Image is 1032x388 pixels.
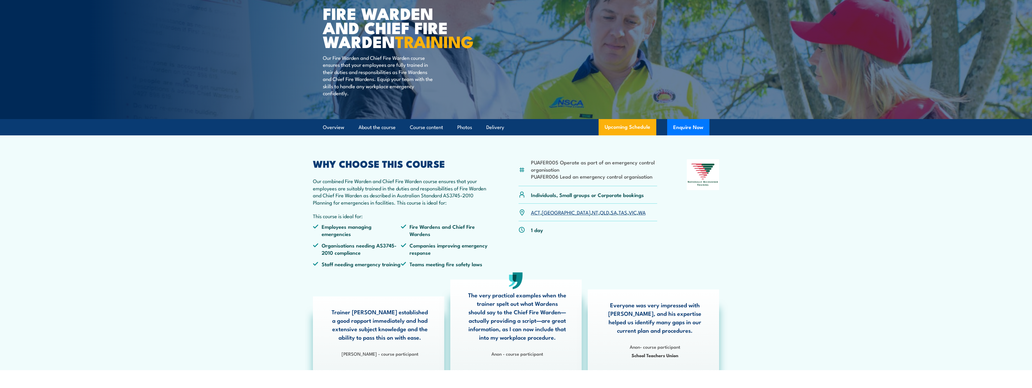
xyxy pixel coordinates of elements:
[342,350,418,357] strong: [PERSON_NAME] - course participant
[323,119,344,135] a: Overview
[599,119,656,135] a: Upcoming Schedule
[606,352,704,359] span: School Teachers Union
[401,242,489,256] li: Companies improving emergency response
[629,209,637,216] a: VIC
[457,119,472,135] a: Photos
[491,350,543,357] strong: Anon - course participant
[531,191,644,198] p: Individuals, Small groups or Corporate bookings
[331,308,429,341] p: Trainer [PERSON_NAME] established a good rapport immediately and had extensive subject knowledge ...
[410,119,443,135] a: Course content
[313,159,489,168] h2: WHY CHOOSE THIS COURSE
[313,212,489,219] p: This course is ideal for:
[667,119,709,135] button: Enquire Now
[531,159,657,173] li: PUAFER005 Operate as part of an emergency control organisation
[468,291,567,341] p: The very practical examples when the trainer spelt out what Wardens should say to the Chief Fire ...
[592,209,598,216] a: NT
[323,54,433,96] p: Our Fire Warden and Chief Fire Warden course ensures that your employees are fully trained in the...
[600,209,609,216] a: QLD
[358,119,396,135] a: About the course
[638,209,646,216] a: WA
[611,209,617,216] a: SA
[531,173,657,180] li: PUAFER006 Lead an emergency control organisation
[606,301,704,335] p: Everyone was very impressed with [PERSON_NAME], and his expertise helped us identify many gaps in...
[401,260,489,267] li: Teams meeting fire safety laws
[401,223,489,237] li: Fire Wardens and Chief Fire Wardens
[313,223,401,237] li: Employees managing emergencies
[531,226,543,233] p: 1 day
[323,6,472,48] h1: Fire Warden and Chief Fire Warden
[531,209,540,216] a: ACT
[313,260,401,267] li: Staff needing emergency training
[542,209,590,216] a: [GEOGRAPHIC_DATA]
[630,343,680,350] strong: Anon- course participant
[687,159,719,190] img: Nationally Recognised Training logo.
[486,119,504,135] a: Delivery
[313,177,489,206] p: Our combined Fire Warden and Chief Fire Warden course ensures that your employees are suitably tr...
[531,209,646,216] p: , , , , , , ,
[619,209,627,216] a: TAS
[395,28,474,53] strong: TRAINING
[313,242,401,256] li: Organisations needing AS3745-2010 compliance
